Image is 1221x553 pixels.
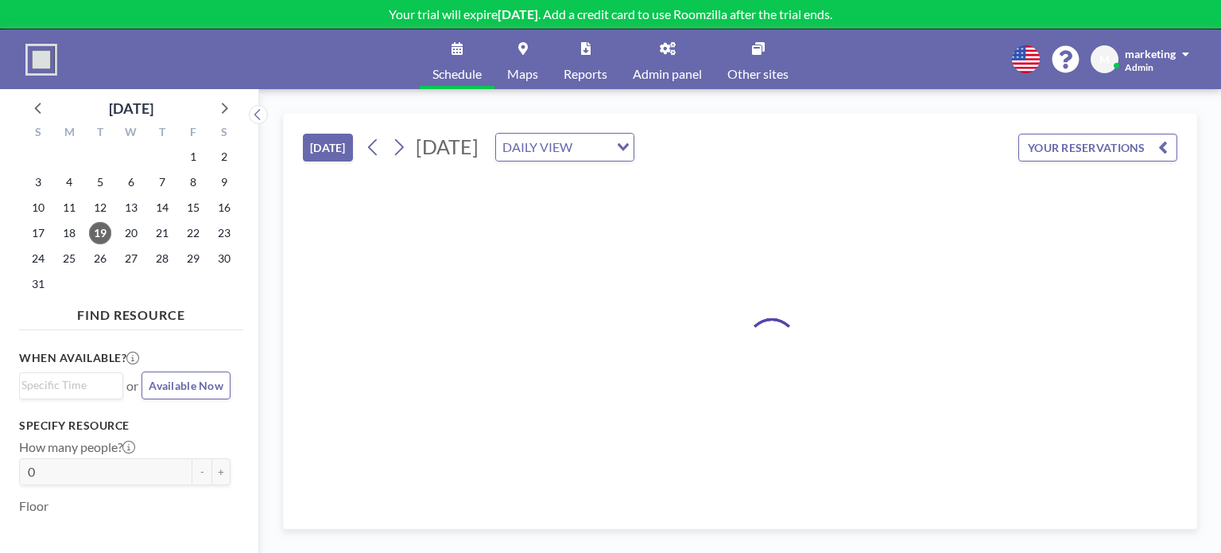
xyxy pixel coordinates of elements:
b: [DATE] [498,6,538,21]
span: Tuesday, August 12, 2025 [89,197,111,219]
span: Tuesday, August 26, 2025 [89,247,111,270]
span: Wednesday, August 6, 2025 [120,171,142,193]
span: Thursday, August 7, 2025 [151,171,173,193]
div: S [208,123,239,144]
span: Sunday, August 17, 2025 [27,222,49,244]
span: Schedule [432,68,482,80]
div: [DATE] [109,97,153,119]
span: Saturday, August 9, 2025 [213,171,235,193]
span: Monday, August 11, 2025 [58,197,80,219]
div: M [54,123,85,144]
span: Other sites [727,68,789,80]
span: Wednesday, August 20, 2025 [120,222,142,244]
span: Sunday, August 24, 2025 [27,247,49,270]
span: Admin panel [633,68,702,80]
span: Admin [1125,61,1153,73]
button: Available Now [141,372,231,399]
span: Monday, August 18, 2025 [58,222,80,244]
span: Reports [564,68,607,80]
button: + [211,458,231,485]
span: [DATE] [416,134,479,158]
div: Search for option [20,373,122,397]
div: T [85,123,116,144]
a: Reports [551,29,620,89]
label: Floor [19,498,48,514]
span: Tuesday, August 5, 2025 [89,171,111,193]
div: S [23,123,54,144]
span: M [1099,53,1110,67]
a: Admin panel [620,29,715,89]
span: Sunday, August 3, 2025 [27,171,49,193]
span: Saturday, August 30, 2025 [213,247,235,270]
span: Saturday, August 23, 2025 [213,222,235,244]
span: DAILY VIEW [499,137,576,158]
button: YOUR RESERVATIONS [1018,134,1177,162]
span: marketing [1125,47,1176,60]
span: Thursday, August 21, 2025 [151,222,173,244]
span: Thursday, August 28, 2025 [151,247,173,270]
input: Search for option [21,376,114,394]
button: - [192,458,211,485]
span: Friday, August 8, 2025 [182,171,204,193]
input: Search for option [577,137,607,158]
div: T [146,123,177,144]
span: Tuesday, August 19, 2025 [89,222,111,244]
h4: FIND RESOURCE [19,301,243,323]
div: Search for option [496,134,634,161]
span: Monday, August 4, 2025 [58,171,80,193]
span: Sunday, August 10, 2025 [27,197,49,219]
span: Saturday, August 16, 2025 [213,197,235,219]
span: Monday, August 25, 2025 [58,247,80,270]
button: [DATE] [303,134,353,162]
span: Friday, August 15, 2025 [182,197,204,219]
img: organization-logo [25,44,57,76]
a: Other sites [715,29,801,89]
span: Thursday, August 14, 2025 [151,197,173,219]
span: Friday, August 29, 2025 [182,247,204,270]
span: Wednesday, August 13, 2025 [120,197,142,219]
h3: Specify resource [19,419,231,433]
div: F [177,123,208,144]
span: Friday, August 1, 2025 [182,146,204,168]
span: Wednesday, August 27, 2025 [120,247,142,270]
div: W [116,123,147,144]
span: Friday, August 22, 2025 [182,222,204,244]
a: Schedule [420,29,494,89]
span: or [126,378,138,394]
span: Saturday, August 2, 2025 [213,146,235,168]
span: Available Now [149,379,223,392]
label: How many people? [19,439,135,455]
a: Maps [494,29,551,89]
span: Sunday, August 31, 2025 [27,273,49,295]
span: Maps [507,68,538,80]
